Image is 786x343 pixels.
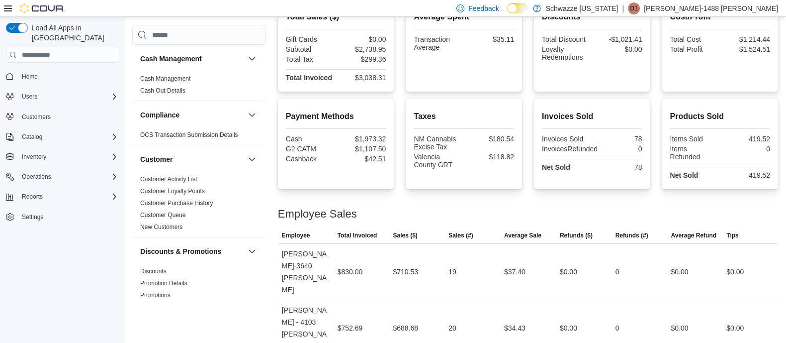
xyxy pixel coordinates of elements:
h3: Discounts & Promotions [140,246,221,256]
div: InvoicesRefunded [542,145,598,153]
div: 0 [722,145,770,153]
a: Cash Out Details [140,87,185,94]
div: Loyalty Redemptions [542,45,590,61]
span: Inventory [22,153,46,161]
button: Customer [140,154,244,164]
div: $0.00 [671,322,688,334]
div: Discounts & Promotions [132,265,266,305]
div: $1,214.44 [722,35,770,43]
h2: Invoices Sold [542,111,642,122]
div: $35.11 [466,35,514,43]
button: Discounts & Promotions [140,246,244,256]
p: [PERSON_NAME]-1488 [PERSON_NAME] [644,2,778,14]
span: Refunds (#) [615,231,648,239]
span: Users [18,91,118,103]
a: New Customers [140,224,182,230]
span: OCS Transaction Submission Details [140,131,238,139]
span: Load All Apps in [GEOGRAPHIC_DATA] [28,23,118,43]
span: Customer Queue [140,211,185,219]
nav: Complex example [6,65,118,250]
h3: Employee Sales [278,208,357,220]
button: Inventory [2,150,122,164]
span: Home [22,73,38,81]
button: Reports [2,190,122,204]
a: Customers [18,111,55,123]
span: Settings [18,211,118,223]
button: Reports [18,191,47,203]
div: $0.00 [726,322,744,334]
a: Settings [18,211,47,223]
strong: Total Invoiced [286,74,332,82]
span: Average Refund [671,231,716,239]
h2: Taxes [414,111,514,122]
span: Dark Mode [507,13,508,14]
button: Cash Management [246,53,258,65]
div: Invoices Sold [542,135,590,143]
span: Customer Purchase History [140,199,213,207]
div: $0.00 [671,266,688,278]
div: NM Cannabis Excise Tax [414,135,462,151]
a: OCS Transaction Submission Details [140,131,238,138]
span: Reports [22,193,43,201]
input: Dark Mode [507,3,528,13]
div: 78 [594,135,642,143]
div: Transaction Average [414,35,462,51]
span: Sales ($) [393,231,417,239]
span: Feedback [468,3,499,13]
span: Tips [726,231,738,239]
strong: Net Sold [670,171,698,179]
a: Home [18,71,42,83]
div: $0.00 [338,35,386,43]
button: Customer [246,153,258,165]
div: 20 [448,322,456,334]
span: Employee [282,231,310,239]
span: Operations [18,171,118,183]
a: Customer Queue [140,212,185,219]
button: Cash Management [140,54,244,64]
strong: Net Sold [542,163,570,171]
div: [PERSON_NAME]-3640 [PERSON_NAME] [278,244,334,300]
div: Total Tax [286,55,334,63]
div: 19 [448,266,456,278]
span: Home [18,70,118,82]
div: 419.52 [722,135,770,143]
button: Users [2,90,122,104]
div: $0.00 [560,266,577,278]
button: Operations [2,170,122,184]
div: $1,973.32 [338,135,386,143]
h2: Total Sales ($) [286,11,386,23]
span: Catalog [22,133,42,141]
div: 0 [602,145,642,153]
div: -$1,021.41 [594,35,642,43]
h3: Compliance [140,110,179,120]
span: Average Sale [504,231,541,239]
div: Cash Management [132,73,266,101]
div: Cash [286,135,334,143]
div: $0.00 [726,266,744,278]
div: 419.52 [722,171,770,179]
div: Subtotal [286,45,334,53]
h2: Products Sold [670,111,770,122]
span: New Customers [140,223,182,231]
span: Customers [22,113,51,121]
div: $1,107.50 [338,145,386,153]
img: Cova [20,3,65,13]
div: $688.68 [393,322,418,334]
div: $118.82 [466,153,514,161]
span: Promotions [140,291,171,299]
div: Items Sold [670,135,718,143]
span: Total Invoiced [338,231,377,239]
h3: Customer [140,154,173,164]
div: 0 [615,322,619,334]
div: $0.00 [560,322,577,334]
div: $42.51 [338,155,386,163]
div: $752.69 [338,322,363,334]
a: Cash Management [140,75,190,82]
span: Promotion Details [140,279,187,287]
a: Discounts [140,268,167,275]
div: Valencia County GRT [414,153,462,169]
span: Reports [18,191,118,203]
span: D1 [630,2,637,14]
span: Discounts [140,267,167,275]
div: $1,524.51 [722,45,770,53]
